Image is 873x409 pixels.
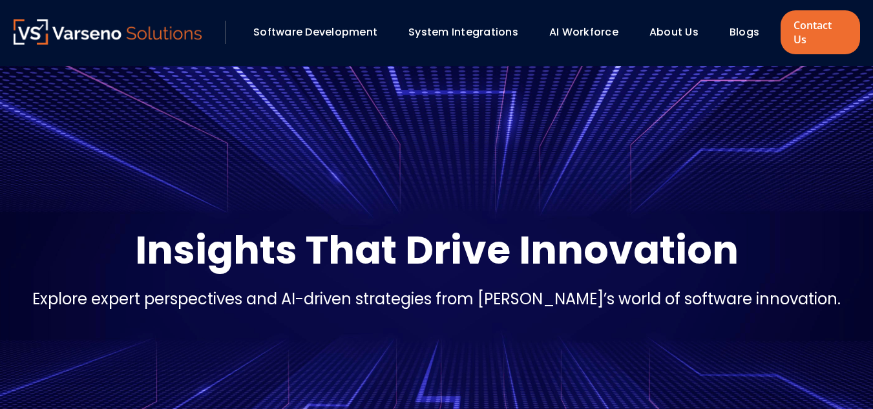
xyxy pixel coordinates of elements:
[32,288,841,311] p: Explore expert perspectives and AI-driven strategies from [PERSON_NAME]’s world of software innov...
[781,10,859,54] a: Contact Us
[408,25,518,39] a: System Integrations
[643,21,717,43] div: About Us
[402,21,536,43] div: System Integrations
[247,21,395,43] div: Software Development
[549,25,618,39] a: AI Workforce
[543,21,636,43] div: AI Workforce
[723,21,777,43] div: Blogs
[649,25,699,39] a: About Us
[730,25,759,39] a: Blogs
[253,25,377,39] a: Software Development
[14,19,202,45] img: Varseno Solutions – Product Engineering & IT Services
[135,224,739,276] p: Insights That Drive Innovation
